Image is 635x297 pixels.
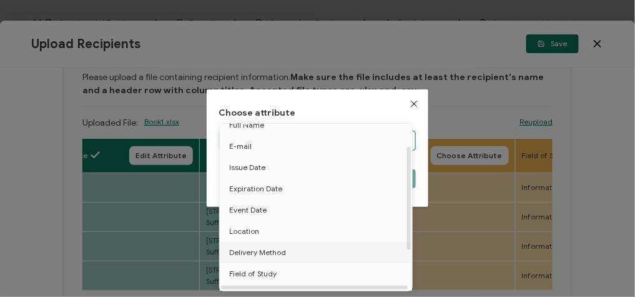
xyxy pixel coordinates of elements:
span: Issue Date [229,157,265,178]
span: E-mail [229,136,252,157]
span: Expiration Date [229,178,282,199]
h1: Choose attribute [219,108,416,119]
span: Full Name [229,114,264,136]
button: Close [400,89,428,118]
div: dialog [207,89,429,208]
span: Field of Study [229,263,277,284]
span: Event Date [229,199,267,221]
span: Location [229,221,259,242]
iframe: Chat Widget [573,237,635,297]
span: Delivery Method [229,242,286,263]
